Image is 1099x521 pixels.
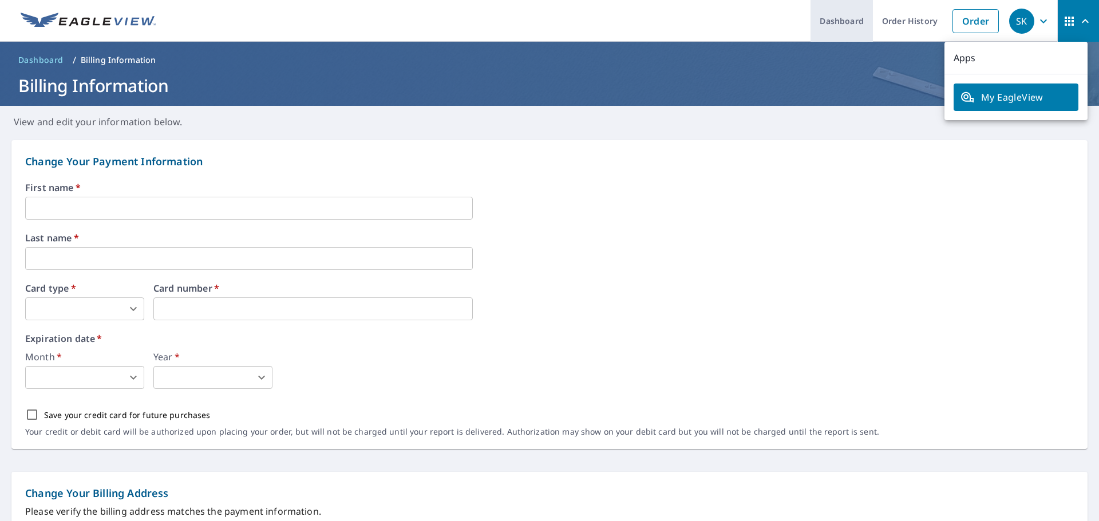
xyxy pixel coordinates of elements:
[81,54,156,66] p: Billing Information
[73,53,76,67] li: /
[21,13,156,30] img: EV Logo
[14,51,1085,69] nav: breadcrumb
[153,284,473,293] label: Card number
[25,334,1074,343] label: Expiration date
[14,74,1085,97] h1: Billing Information
[44,409,211,421] p: Save your credit card for future purchases
[153,352,272,361] label: Year
[25,366,144,389] div: ​
[960,90,1072,104] span: My EagleView
[954,83,1078,111] a: My EagleView
[153,366,272,389] div: ​
[944,42,1088,74] p: Apps
[18,54,64,66] span: Dashboard
[25,284,144,293] label: Card type
[14,51,68,69] a: Dashboard
[25,154,1074,169] p: Change Your Payment Information
[25,504,1074,518] p: Please verify the billing address matches the payment information.
[25,297,144,320] div: ​
[25,233,1074,242] label: Last name
[952,9,999,33] a: Order
[1009,9,1034,34] div: SK
[25,183,1074,192] label: First name
[25,352,144,361] label: Month
[25,427,879,437] p: Your credit or debit card will be authorized upon placing your order, but will not be charged unt...
[25,486,1074,501] p: Change Your Billing Address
